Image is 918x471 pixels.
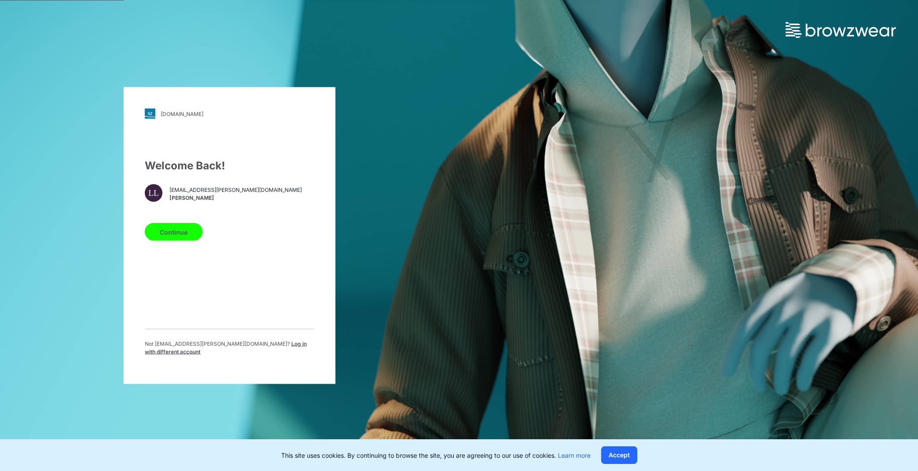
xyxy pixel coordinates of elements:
[145,158,314,174] div: Welcome Back!
[145,108,155,119] img: svg+xml;base64,PHN2ZyB3aWR0aD0iMjgiIGhlaWdodD0iMjgiIHZpZXdCb3g9IjAgMCAyOCAyOCIgZmlsbD0ibm9uZSIgeG...
[145,108,314,119] a: [DOMAIN_NAME]
[601,446,637,464] button: Accept
[145,340,314,356] p: Not [EMAIL_ADDRESS][PERSON_NAME][DOMAIN_NAME] ?
[161,110,203,117] div: [DOMAIN_NAME]
[145,184,162,202] div: LL
[169,194,302,202] span: [PERSON_NAME]
[558,452,591,459] a: Learn more
[169,186,302,194] span: [EMAIL_ADDRESS][PERSON_NAME][DOMAIN_NAME]
[786,22,896,38] img: browzwear-logo.73288ffb.svg
[145,223,203,241] button: Continue
[281,451,591,460] p: This site uses cookies. By continuing to browse the site, you are agreeing to our use of cookies.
